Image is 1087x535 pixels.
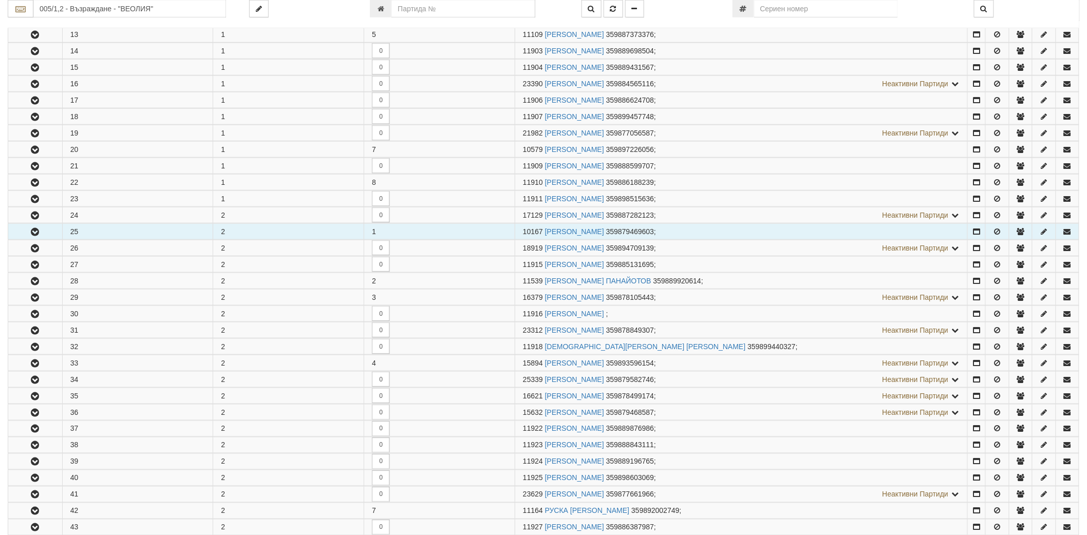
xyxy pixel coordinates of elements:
[515,454,967,470] td: ;
[883,326,949,334] span: Неактивни Партиди
[545,96,604,104] a: [PERSON_NAME]
[62,257,213,273] td: 27
[62,224,213,240] td: 25
[372,145,376,154] span: 7
[523,145,543,154] span: Партида №
[515,437,967,453] td: ;
[523,293,543,301] span: Партида №
[606,129,654,137] span: 359877056587
[62,76,213,92] td: 16
[62,339,213,355] td: 32
[606,162,654,170] span: 359888599707
[523,129,543,137] span: Партида №
[62,158,213,174] td: 21
[515,470,967,486] td: ;
[213,191,364,207] td: 1
[545,342,746,351] a: [DEMOGRAPHIC_DATA][PERSON_NAME] [PERSON_NAME]
[62,125,213,141] td: 19
[883,359,949,367] span: Неактивни Партиди
[213,290,364,305] td: 2
[606,47,654,55] span: 359889698504
[606,326,654,334] span: 359878849307
[213,92,364,108] td: 1
[515,421,967,437] td: ;
[515,191,967,207] td: ;
[515,355,967,371] td: ;
[62,191,213,207] td: 23
[213,421,364,437] td: 2
[213,273,364,289] td: 2
[515,175,967,190] td: ;
[523,195,543,203] span: Партида №
[62,27,213,43] td: 13
[545,507,630,515] a: РУСКА [PERSON_NAME]
[515,76,967,92] td: ;
[213,487,364,503] td: 2
[523,96,543,104] span: Партида №
[523,375,543,384] span: Партида №
[653,277,701,285] span: 359889920614
[545,80,604,88] a: [PERSON_NAME]
[62,306,213,322] td: 30
[515,27,967,43] td: ;
[545,425,604,433] a: [PERSON_NAME]
[523,30,543,39] span: Партида №
[523,425,543,433] span: Партида №
[515,125,967,141] td: ;
[606,63,654,71] span: 359889431567
[545,523,604,531] a: [PERSON_NAME]
[545,145,604,154] a: [PERSON_NAME]
[62,470,213,486] td: 40
[523,80,543,88] span: Партида №
[545,129,604,137] a: [PERSON_NAME]
[545,162,604,170] a: [PERSON_NAME]
[545,375,604,384] a: [PERSON_NAME]
[523,359,543,367] span: Партида №
[523,326,543,334] span: Партида №
[883,244,949,252] span: Неактивни Партиди
[213,470,364,486] td: 2
[62,175,213,190] td: 22
[515,290,967,305] td: ;
[213,257,364,273] td: 2
[213,388,364,404] td: 2
[883,408,949,416] span: Неактивни Партиди
[523,227,543,236] span: Партида №
[372,359,376,367] span: 4
[62,421,213,437] td: 37
[883,392,949,400] span: Неактивни Партиди
[545,260,604,269] a: [PERSON_NAME]
[606,359,654,367] span: 359893596154
[606,293,654,301] span: 359878105443
[883,80,949,88] span: Неактивни Партиди
[631,507,679,515] span: 359892002749
[213,224,364,240] td: 2
[606,96,654,104] span: 359886624708
[62,454,213,470] td: 39
[606,178,654,186] span: 359886188239
[515,503,967,519] td: ;
[523,211,543,219] span: Партида №
[62,437,213,453] td: 38
[545,457,604,466] a: [PERSON_NAME]
[515,60,967,75] td: ;
[515,257,967,273] td: ;
[545,490,604,499] a: [PERSON_NAME]
[372,178,376,186] span: 8
[515,306,967,322] td: ;
[606,474,654,482] span: 359898603069
[213,175,364,190] td: 1
[515,405,967,421] td: ;
[515,372,967,388] td: ;
[62,142,213,158] td: 20
[213,158,364,174] td: 1
[515,109,967,125] td: ;
[606,392,654,400] span: 359878499174
[62,240,213,256] td: 26
[883,375,949,384] span: Неактивни Партиди
[62,405,213,421] td: 36
[515,92,967,108] td: ;
[545,441,604,449] a: [PERSON_NAME]
[213,125,364,141] td: 1
[213,437,364,453] td: 2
